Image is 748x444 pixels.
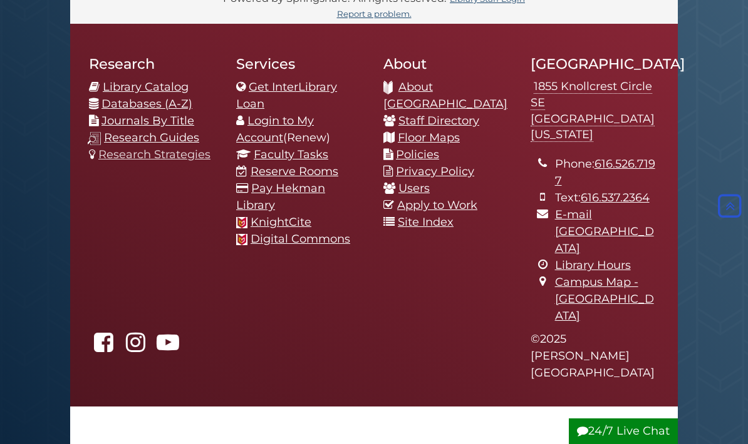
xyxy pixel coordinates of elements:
[337,9,412,19] a: Report a problem.
[236,217,247,228] img: Calvin favicon logo
[236,80,337,111] a: Get InterLibrary Loan
[555,156,659,189] li: Phone:
[397,198,477,212] a: Apply to Work
[101,97,192,111] a: Databases (A-Z)
[555,275,654,323] a: Campus Map - [GEOGRAPHIC_DATA]
[121,340,150,353] a: hekmanlibrary on Instagram
[236,55,365,73] h2: Services
[251,164,338,178] a: Reserve Rooms
[555,189,659,206] li: Text:
[254,148,328,161] a: Faculty Tasks
[531,331,659,381] p: © 2025 [PERSON_NAME][GEOGRAPHIC_DATA]
[396,148,439,161] a: Policies
[396,164,474,178] a: Privacy Policy
[715,199,745,213] a: Back to Top
[555,157,655,188] a: 616.526.7197
[555,208,654,255] a: E-mail [GEOGRAPHIC_DATA]
[251,232,350,246] a: Digital Commons
[236,113,365,146] li: (Renew)
[89,340,118,353] a: Hekman Library on Facebook
[531,55,659,73] h2: [GEOGRAPHIC_DATA]
[104,131,199,144] a: Research Guides
[581,191,650,204] a: 616.537.2364
[251,215,311,229] a: KnightCite
[383,55,512,73] h2: About
[98,148,210,161] a: Research Strategies
[398,215,454,229] a: Site Index
[398,114,479,128] a: Staff Directory
[101,114,194,128] a: Journals By Title
[88,132,101,145] img: research-guides-icon-white_37x37.png
[569,418,678,444] button: 24/7 Live Chat
[153,340,182,353] a: Hekman Library on YouTube
[555,258,631,272] a: Library Hours
[236,114,314,144] a: Login to My Account
[103,80,189,94] a: Library Catalog
[398,131,460,144] a: Floor Maps
[398,181,430,195] a: Users
[236,234,247,245] img: Calvin favicon logo
[236,181,325,212] a: Pay Hekman Library
[89,55,217,73] h2: Research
